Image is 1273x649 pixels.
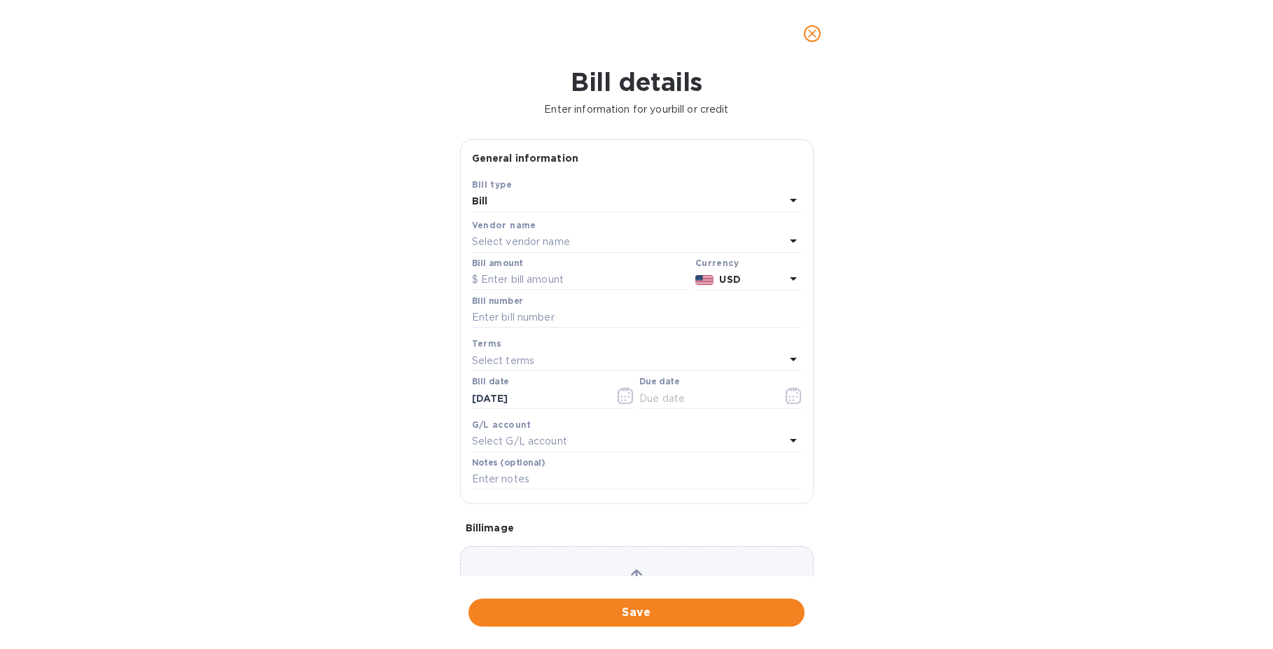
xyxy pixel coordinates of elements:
[639,378,679,386] label: Due date
[472,459,545,467] label: Notes (optional)
[480,604,793,621] span: Save
[472,195,488,207] b: Bill
[472,153,579,164] b: General information
[466,521,808,535] p: Bill image
[472,378,509,386] label: Bill date
[472,354,535,368] p: Select terms
[472,469,802,490] input: Enter notes
[472,434,567,449] p: Select G/L account
[695,275,714,285] img: USD
[472,338,502,349] b: Terms
[795,17,829,50] button: close
[695,258,739,268] b: Currency
[472,388,604,409] input: Select date
[472,270,690,291] input: $ Enter bill amount
[472,259,522,267] label: Bill amount
[719,274,740,285] b: USD
[468,599,805,627] button: Save
[472,220,536,230] b: Vendor name
[472,297,522,305] label: Bill number
[472,307,802,328] input: Enter bill number
[472,235,570,249] p: Select vendor name
[11,102,1262,117] p: Enter information for your bill or credit
[472,419,531,430] b: G/L account
[11,67,1262,97] h1: Bill details
[639,388,772,409] input: Due date
[472,179,513,190] b: Bill type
